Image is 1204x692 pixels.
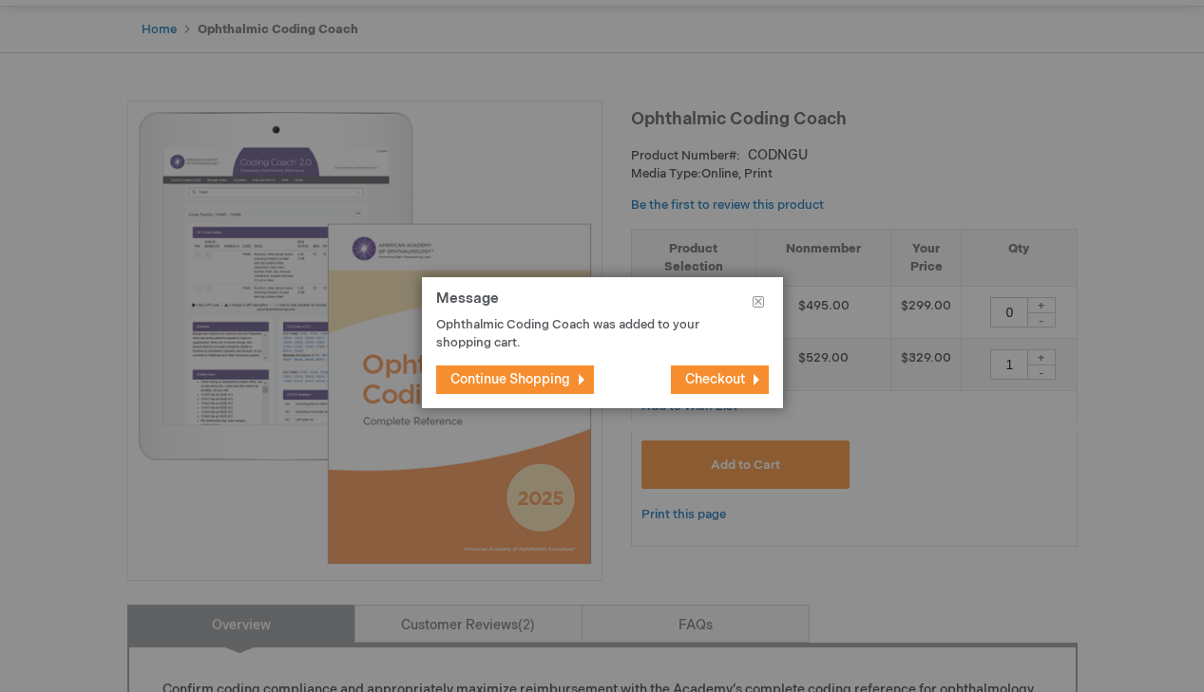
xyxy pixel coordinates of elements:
[671,365,769,394] button: Checkout
[436,291,769,317] h1: Message
[450,371,570,387] span: Continue Shopping
[685,371,745,387] span: Checkout
[436,365,594,394] button: Continue Shopping
[436,316,740,351] p: Ophthalmic Coding Coach was added to your shopping cart.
